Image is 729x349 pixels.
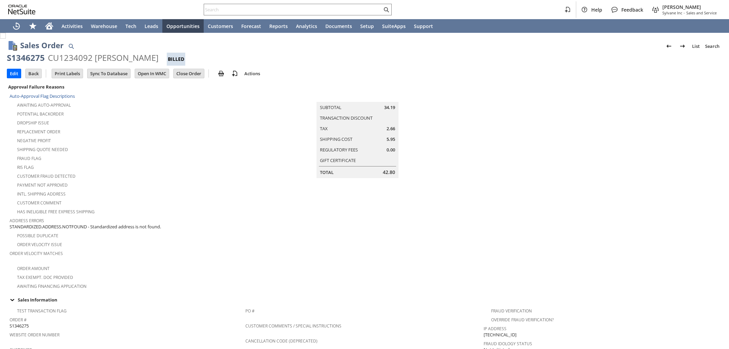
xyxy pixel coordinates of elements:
[140,19,162,33] a: Leads
[217,69,225,78] img: print.svg
[320,115,373,121] a: Transaction Discount
[91,23,117,29] span: Warehouse
[684,10,685,15] span: -
[17,182,68,188] a: Payment not approved
[17,191,66,197] a: Intl. Shipping Address
[320,157,356,163] a: Gift Certificate
[17,200,62,206] a: Customer Comment
[17,233,58,239] a: Possible Duplicate
[387,125,395,132] span: 2.66
[491,308,532,314] a: Fraud Verification
[167,53,185,66] div: Billed
[231,69,239,78] img: add-record.svg
[204,5,382,14] input: Search
[87,19,121,33] a: Warehouse
[621,6,643,13] span: Feedback
[17,164,34,170] a: RIS flag
[242,70,263,77] a: Actions
[245,308,255,314] a: PO #
[17,129,60,135] a: Replacement Order
[204,19,237,33] a: Customers
[360,23,374,29] span: Setup
[10,224,161,230] span: STANDARDIZED.ADDRESS.NOTFOUND - Standardized address is not found.
[320,169,334,175] a: Total
[7,82,243,91] div: Approval Failure Reasons
[17,173,76,179] a: Customer Fraud Detected
[491,317,554,323] a: Override Fraud Verification?
[57,19,87,33] a: Activities
[662,10,682,15] span: Sylvane Inc
[410,19,437,33] a: Support
[10,332,59,338] a: Website Order Number
[48,52,159,63] div: CU1234092 [PERSON_NAME]
[25,19,41,33] div: Shortcuts
[121,19,140,33] a: Tech
[17,308,67,314] a: Test Transaction Flag
[269,23,288,29] span: Reports
[8,5,36,14] svg: logo
[678,42,687,50] img: Next
[17,102,71,108] a: Awaiting Auto-Approval
[237,19,265,33] a: Forecast
[12,22,21,30] svg: Recent Records
[29,22,37,30] svg: Shortcuts
[387,147,395,153] span: 0.00
[10,93,75,99] a: Auto-Approval Flag Descriptions
[702,41,722,52] a: Search
[382,23,406,29] span: SuiteApps
[125,23,136,29] span: Tech
[7,295,719,304] div: Sales Information
[41,19,57,33] a: Home
[686,10,717,15] span: Sales and Service
[17,147,68,152] a: Shipping Quote Needed
[166,23,200,29] span: Opportunities
[10,317,27,323] a: Order #
[67,42,75,50] img: Quick Find
[484,341,532,347] a: Fraud Idology Status
[316,91,399,102] caption: Summary
[7,69,21,78] input: Edit
[689,41,702,52] a: List
[17,209,95,215] a: Has Ineligible Free Express Shipping
[20,40,64,51] h1: Sales Order
[10,251,63,256] a: Order Velocity Matches
[387,136,395,143] span: 5.95
[320,147,358,153] a: Regulatory Fees
[384,104,395,111] span: 34.19
[296,23,317,29] span: Analytics
[356,19,378,33] a: Setup
[292,19,321,33] a: Analytics
[17,266,50,271] a: Order Amount
[135,69,169,78] input: Open In WMC
[383,169,395,176] span: 42.80
[87,69,130,78] input: Sync To Database
[17,274,73,280] a: Tax Exempt. Doc Provided
[17,111,64,117] a: Potential Backorder
[17,283,86,289] a: Awaiting Financing Application
[382,5,390,14] svg: Search
[325,23,352,29] span: Documents
[245,338,318,344] a: Cancellation Code (deprecated)
[245,323,341,329] a: Customer Comments / Special Instructions
[378,19,410,33] a: SuiteApps
[591,6,602,13] span: Help
[7,52,45,63] div: S1346275
[320,125,328,132] a: Tax
[662,4,717,10] span: [PERSON_NAME]
[8,19,25,33] a: Recent Records
[484,326,507,332] a: IP Address
[321,19,356,33] a: Documents
[26,69,41,78] input: Back
[17,138,51,144] a: Negative Profit
[320,104,341,110] a: Subtotal
[145,23,158,29] span: Leads
[162,19,204,33] a: Opportunities
[320,136,352,142] a: Shipping Cost
[17,242,62,247] a: Order Velocity Issue
[484,332,516,338] span: [TECHNICAL_ID]
[52,69,83,78] input: Print Labels
[17,156,41,161] a: Fraud Flag
[17,120,49,126] a: Dropship Issue
[265,19,292,33] a: Reports
[241,23,261,29] span: Forecast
